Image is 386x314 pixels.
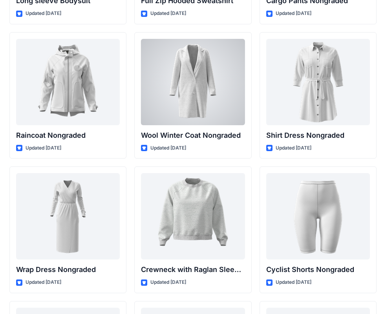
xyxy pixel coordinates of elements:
[150,9,186,18] p: Updated [DATE]
[266,39,370,125] a: Shirt Dress Nongraded
[26,278,61,287] p: Updated [DATE]
[16,39,120,125] a: Raincoat Nongraded
[141,264,245,275] p: Crewneck with Raglan Sleeve Nongraded
[276,144,311,152] p: Updated [DATE]
[26,9,61,18] p: Updated [DATE]
[150,278,186,287] p: Updated [DATE]
[141,173,245,259] a: Crewneck with Raglan Sleeve Nongraded
[266,264,370,275] p: Cyclist Shorts Nongraded
[266,130,370,141] p: Shirt Dress Nongraded
[150,144,186,152] p: Updated [DATE]
[276,278,311,287] p: Updated [DATE]
[16,264,120,275] p: Wrap Dress Nongraded
[16,130,120,141] p: Raincoat Nongraded
[16,173,120,259] a: Wrap Dress Nongraded
[26,144,61,152] p: Updated [DATE]
[276,9,311,18] p: Updated [DATE]
[266,173,370,259] a: Cyclist Shorts Nongraded
[141,39,245,125] a: Wool Winter Coat Nongraded
[141,130,245,141] p: Wool Winter Coat Nongraded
